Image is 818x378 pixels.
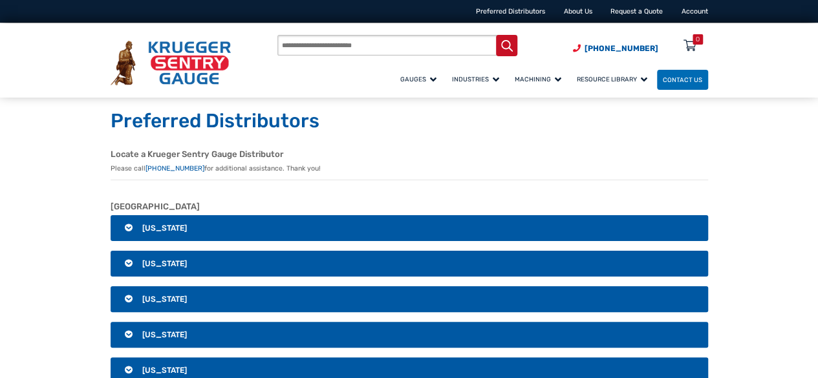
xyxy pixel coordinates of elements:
h2: [GEOGRAPHIC_DATA] [111,202,708,212]
h1: Preferred Distributors [111,109,708,134]
span: Machining [515,76,561,83]
span: [US_STATE] [142,259,187,268]
a: Gauges [394,68,446,90]
a: Preferred Distributors [476,7,545,16]
span: Contact Us [663,76,702,83]
div: 0 [696,34,700,45]
a: Phone Number (920) 434-8860 [573,43,658,54]
span: [PHONE_NUMBER] [585,44,658,53]
span: Industries [452,76,499,83]
span: [US_STATE] [142,295,187,304]
span: [US_STATE] [142,330,187,339]
a: Industries [446,68,509,90]
p: Please call for additional assistance. Thank you! [111,163,708,174]
span: [US_STATE] [142,224,187,233]
span: Gauges [400,76,436,83]
a: [PHONE_NUMBER] [145,164,204,173]
a: Account [682,7,708,16]
img: Krueger Sentry Gauge [111,41,231,85]
span: Resource Library [577,76,647,83]
a: Resource Library [571,68,657,90]
a: Request a Quote [610,7,663,16]
span: [US_STATE] [142,366,187,375]
a: Contact Us [657,70,708,90]
a: About Us [564,7,592,16]
a: Machining [509,68,571,90]
h2: Locate a Krueger Sentry Gauge Distributor [111,149,708,160]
